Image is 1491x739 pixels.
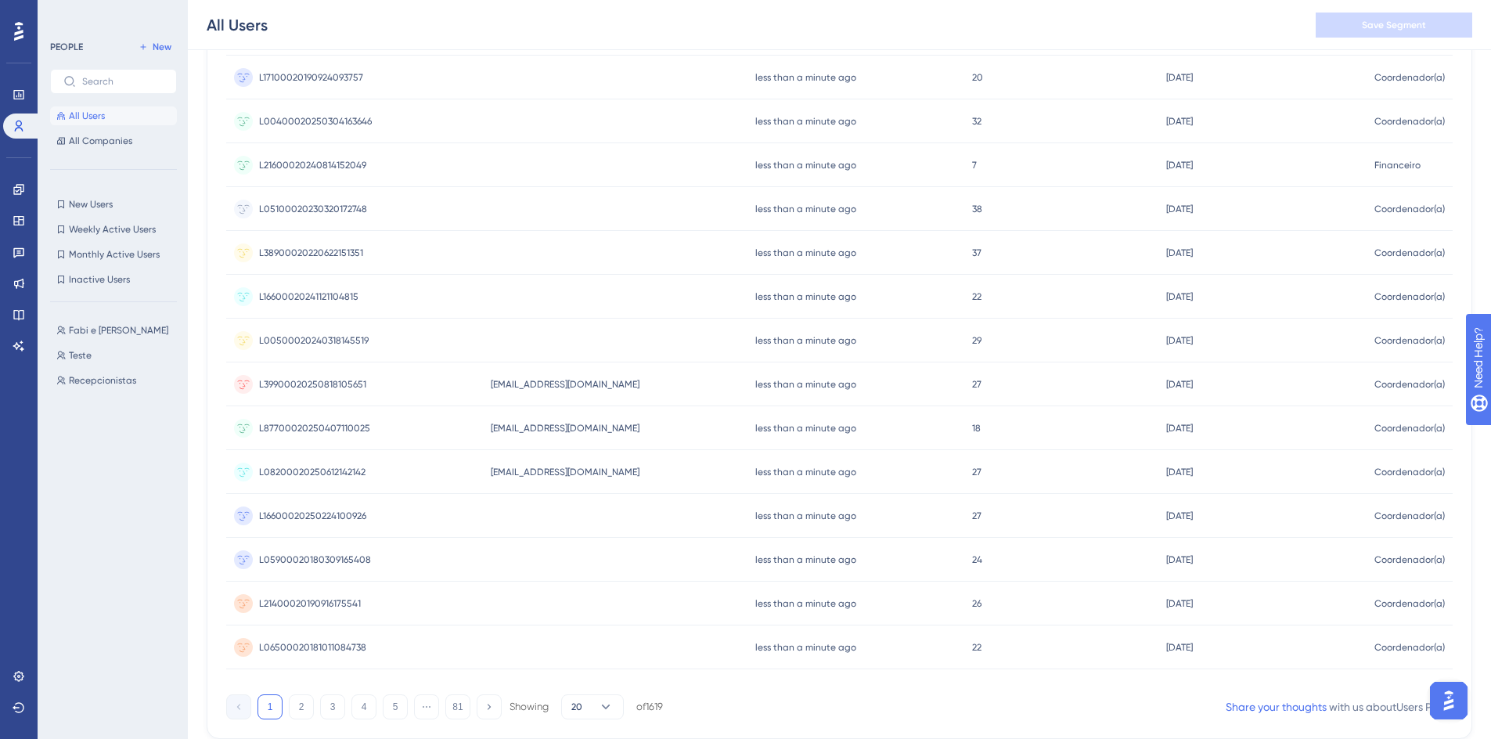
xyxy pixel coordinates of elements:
time: [DATE] [1166,160,1193,171]
span: L05900020180309165408 [259,553,371,566]
time: [DATE] [1166,291,1193,302]
input: Search [82,76,164,87]
time: less than a minute ago [755,379,856,390]
time: less than a minute ago [755,72,856,83]
a: Share your thoughts [1226,701,1327,713]
button: Inactive Users [50,270,177,289]
time: [DATE] [1166,204,1193,214]
div: of 1619 [636,700,663,714]
time: less than a minute ago [755,554,856,565]
span: L06500020181011084738 [259,641,366,654]
button: Monthly Active Users [50,245,177,264]
span: 37 [972,247,981,259]
button: ⋯ [414,694,439,719]
button: 81 [445,694,470,719]
button: All Companies [50,132,177,150]
button: Save Segment [1316,13,1472,38]
span: 38 [972,203,982,215]
iframe: UserGuiding AI Assistant Launcher [1425,677,1472,724]
time: less than a minute ago [755,160,856,171]
span: 24 [972,553,982,566]
span: Fabi e [PERSON_NAME] [69,324,168,337]
div: with us about Users Page . [1226,698,1453,716]
time: less than a minute ago [755,423,856,434]
button: 1 [258,694,283,719]
span: [EMAIL_ADDRESS][DOMAIN_NAME] [491,378,639,391]
span: L39900020250818105651 [259,378,366,391]
span: Recepcionistas [69,374,136,387]
button: 3 [320,694,345,719]
span: Coordenador(a) [1374,641,1445,654]
span: Coordenador(a) [1374,203,1445,215]
time: [DATE] [1166,335,1193,346]
span: L00400020250304163646 [259,115,372,128]
time: [DATE] [1166,554,1193,565]
span: L08200020250612142142 [259,466,366,478]
time: [DATE] [1166,247,1193,258]
time: less than a minute ago [755,204,856,214]
time: less than a minute ago [755,510,856,521]
span: L38900020220622151351 [259,247,363,259]
span: L17100020190924093757 [259,71,363,84]
div: All Users [207,14,268,36]
time: [DATE] [1166,467,1193,478]
button: Recepcionistas [50,371,186,390]
button: 5 [383,694,408,719]
span: Coordenador(a) [1374,466,1445,478]
span: 27 [972,510,981,522]
span: Financeiro [1374,159,1421,171]
span: Save Segment [1362,19,1426,31]
span: [EMAIL_ADDRESS][DOMAIN_NAME] [491,422,639,434]
span: L87700020250407110025 [259,422,370,434]
time: [DATE] [1166,72,1193,83]
time: [DATE] [1166,116,1193,127]
span: Coordenador(a) [1374,597,1445,610]
span: Coordenador(a) [1374,71,1445,84]
button: All Users [50,106,177,125]
span: 27 [972,378,981,391]
span: New [153,41,171,53]
span: 7 [972,159,977,171]
span: All Users [69,110,105,122]
span: Need Help? [37,4,98,23]
span: 22 [972,641,981,654]
button: 20 [561,694,624,719]
button: 2 [289,694,314,719]
span: Coordenador(a) [1374,115,1445,128]
span: L00500020240318145519 [259,334,369,347]
span: Coordenador(a) [1374,378,1445,391]
time: [DATE] [1166,423,1193,434]
span: Coordenador(a) [1374,334,1445,347]
span: L21600020240814152049 [259,159,366,171]
span: Coordenador(a) [1374,247,1445,259]
span: New Users [69,198,113,211]
button: Teste [50,346,186,365]
span: 18 [972,422,981,434]
span: Coordenador(a) [1374,290,1445,303]
span: Inactive Users [69,273,130,286]
span: 32 [972,115,981,128]
span: 29 [972,334,981,347]
span: Coordenador(a) [1374,510,1445,522]
button: New Users [50,195,177,214]
time: less than a minute ago [755,335,856,346]
time: less than a minute ago [755,642,856,653]
span: [EMAIL_ADDRESS][DOMAIN_NAME] [491,466,639,478]
span: L21400020190916175541 [259,597,361,610]
time: [DATE] [1166,379,1193,390]
time: less than a minute ago [755,291,856,302]
span: L05100020230320172748 [259,203,367,215]
time: less than a minute ago [755,247,856,258]
span: L16600020250224100926 [259,510,366,522]
time: less than a minute ago [755,598,856,609]
span: Teste [69,349,92,362]
div: Showing [510,700,549,714]
span: Coordenador(a) [1374,422,1445,434]
button: Weekly Active Users [50,220,177,239]
div: PEOPLE [50,41,83,53]
button: New [133,38,177,56]
time: [DATE] [1166,510,1193,521]
span: Monthly Active Users [69,248,160,261]
time: [DATE] [1166,642,1193,653]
